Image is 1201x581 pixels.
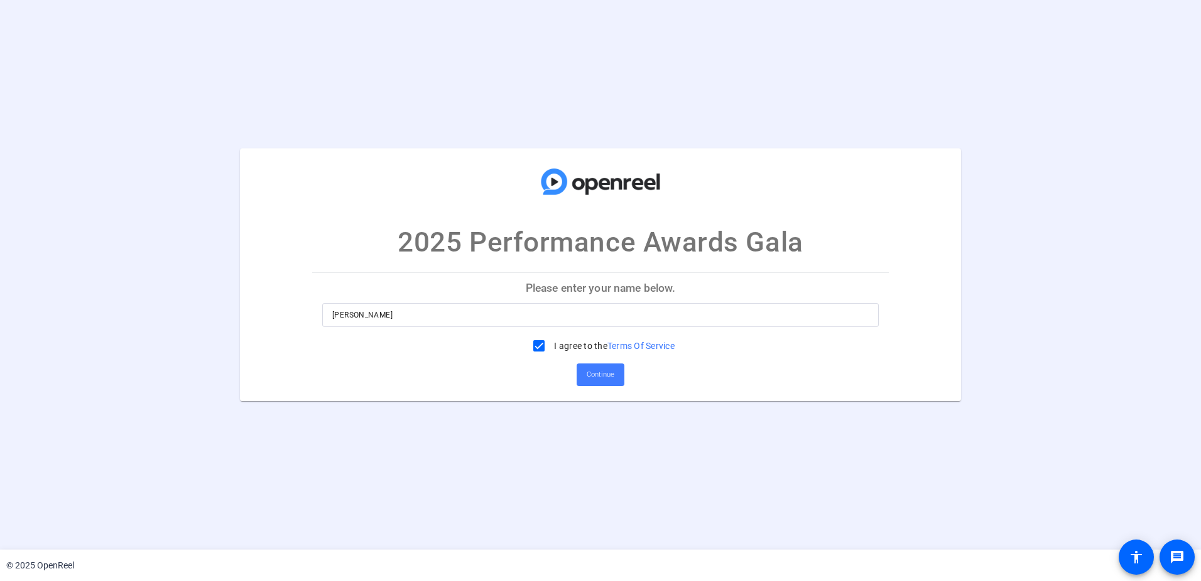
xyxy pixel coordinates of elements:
[6,559,74,572] div: © 2025 OpenReel
[398,221,803,263] p: 2025 Performance Awards Gala
[538,161,663,202] img: company-logo
[577,363,624,386] button: Continue
[1129,550,1144,565] mat-icon: accessibility
[587,365,614,384] span: Continue
[552,340,675,352] label: I agree to the
[312,273,889,303] p: Please enter your name below.
[1170,550,1185,565] mat-icon: message
[332,307,869,323] input: Enter your name
[607,341,675,351] a: Terms Of Service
